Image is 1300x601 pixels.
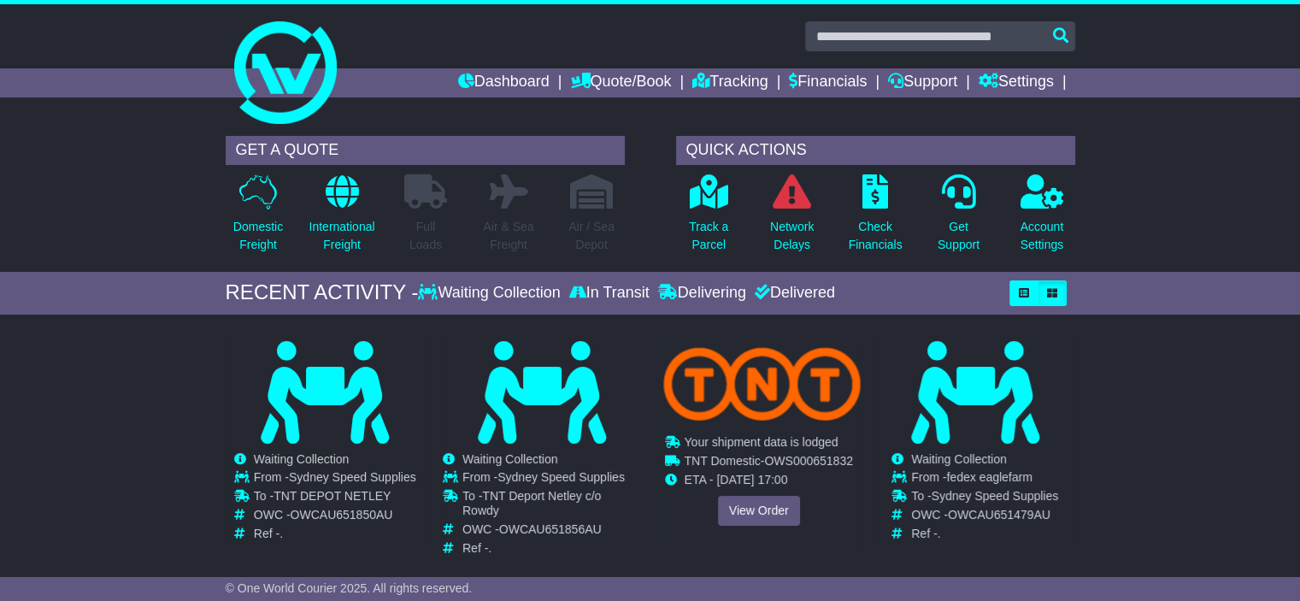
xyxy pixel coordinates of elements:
a: Tracking [692,68,768,97]
a: Settings [979,68,1054,97]
p: Full Loads [404,218,447,254]
td: From - [462,470,641,489]
a: GetSupport [937,174,980,263]
span: . [279,527,283,540]
span: Sydney Speed Supplies [932,489,1059,503]
a: AccountSettings [1020,174,1065,263]
a: Financials [789,68,867,97]
p: Get Support [938,218,979,254]
td: OWC - [462,522,641,541]
p: Track a Parcel [689,218,728,254]
td: To - [462,489,641,522]
a: Support [888,68,957,97]
span: TNT DEPOT NETLEY [274,489,391,503]
span: . [488,541,491,555]
p: Network Delays [770,218,814,254]
td: To - [911,489,1058,508]
span: TNT Domestic [684,453,760,467]
a: View Order [717,496,799,526]
td: Ref - [911,527,1058,541]
a: NetworkDelays [769,174,815,263]
img: TNT_Domestic.png [662,347,861,420]
a: DomesticFreight [232,174,284,263]
div: Delivering [654,284,750,303]
div: In Transit [565,284,654,303]
a: Dashboard [458,68,550,97]
td: Ref - [254,527,416,541]
div: Waiting Collection [418,284,564,303]
td: From - [911,470,1058,489]
td: OWC - [254,508,416,527]
a: Quote/Book [570,68,671,97]
div: RECENT ACTIVITY - [226,280,419,305]
span: Waiting Collection [911,452,1007,466]
p: Account Settings [1021,218,1064,254]
span: OWS000651832 [764,453,853,467]
span: © One World Courier 2025. All rights reserved. [226,581,473,595]
span: Your shipment data is lodged [684,435,838,449]
div: Delivered [750,284,835,303]
td: - [684,453,852,472]
a: Track aParcel [688,174,729,263]
td: To - [254,489,416,508]
div: GET A QUOTE [226,136,625,165]
p: Air / Sea Depot [568,218,615,254]
span: . [938,527,941,540]
span: Sydney Speed Supplies [289,470,416,484]
p: Domestic Freight [233,218,283,254]
span: OWCAU651850AU [291,508,393,521]
span: TNT Deport Netley c/o Rowdy [462,489,601,517]
td: Ref - [462,541,641,556]
span: Sydney Speed Supplies [497,470,625,484]
p: International Freight [309,218,374,254]
a: InternationalFreight [308,174,375,263]
span: OWCAU651479AU [948,508,1050,521]
td: From - [254,470,416,489]
span: OWCAU651856AU [499,522,602,536]
span: ETA - [DATE] 17:00 [684,472,787,486]
span: fedex eaglefarm [946,470,1032,484]
p: Air & Sea Freight [483,218,533,254]
a: CheckFinancials [848,174,903,263]
div: QUICK ACTIONS [676,136,1075,165]
td: OWC - [911,508,1058,527]
span: Waiting Collection [462,452,558,466]
span: Waiting Collection [254,452,350,466]
p: Check Financials [849,218,903,254]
